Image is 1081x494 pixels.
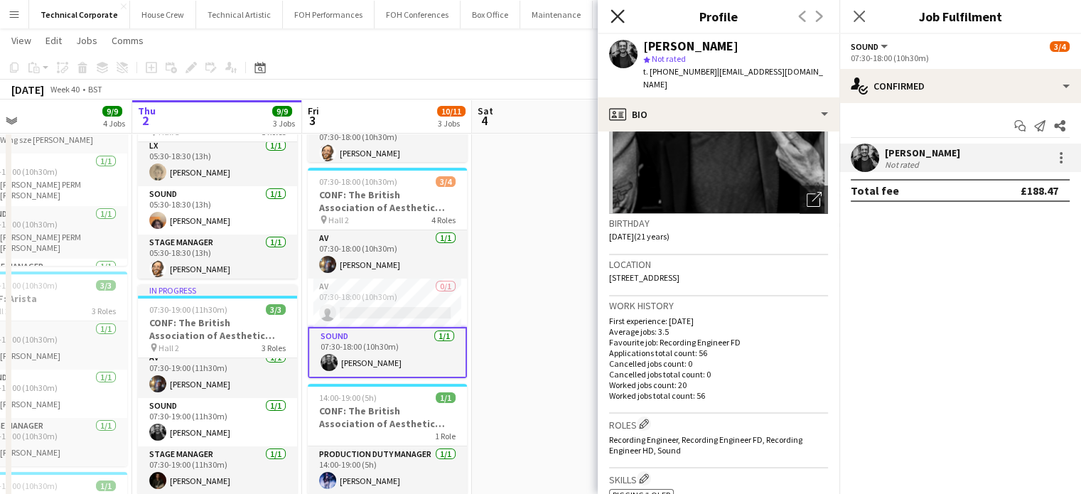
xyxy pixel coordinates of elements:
[609,299,828,312] h3: Work history
[88,84,102,95] div: BST
[76,34,97,47] span: Jobs
[6,31,37,50] a: View
[138,398,297,446] app-card-role: Sound1/107:30-19:00 (11h30m)[PERSON_NAME]
[800,186,828,214] div: Open photos pop-in
[47,84,82,95] span: Week 40
[308,168,467,378] app-job-card: 07:30-18:00 (10h30m)3/4CONF: The British Association of Aesthetic Plastic Surgeons Hall 24 RolesA...
[306,112,319,129] span: 3
[308,279,467,327] app-card-role: AV0/107:30-18:00 (10h30m)
[11,82,44,97] div: [DATE]
[435,431,456,441] span: 1 Role
[308,327,467,378] app-card-role: Sound1/107:30-18:00 (10h30m)[PERSON_NAME]
[609,231,669,242] span: [DATE] (21 years)
[196,1,283,28] button: Technical Artistic
[106,31,149,50] a: Comms
[272,106,292,117] span: 9/9
[138,186,297,235] app-card-role: Sound1/105:30-18:30 (13h)[PERSON_NAME]
[431,215,456,225] span: 4 Roles
[839,69,1081,103] div: Confirmed
[138,350,297,398] app-card-role: AV1/107:30-19:00 (11h30m)[PERSON_NAME]
[436,176,456,187] span: 3/4
[609,217,828,230] h3: Birthday
[319,176,397,187] span: 07:30-18:00 (10h30m)
[40,31,68,50] a: Edit
[478,104,493,117] span: Sat
[112,34,144,47] span: Comms
[96,280,116,291] span: 3/3
[138,316,297,342] h3: CONF: The British Association of Aesthetic Plastic Surgeons
[609,337,828,348] p: Favourite job: Recording Engineer FD
[609,272,679,283] span: [STREET_ADDRESS]
[609,390,828,401] p: Worked jobs total count: 56
[851,53,1070,63] div: 07:30-18:00 (10h30m)
[96,480,116,491] span: 1/1
[598,7,839,26] h3: Profile
[138,235,297,283] app-card-role: Stage Manager1/105:30-18:30 (13h)[PERSON_NAME]
[11,34,31,47] span: View
[609,348,828,358] p: Applications total count: 56
[29,1,130,28] button: Technical Corporate
[102,106,122,117] span: 9/9
[438,118,465,129] div: 3 Jobs
[652,53,686,64] span: Not rated
[149,304,227,315] span: 07:30-19:00 (11h30m)
[1021,183,1058,198] div: £188.47
[1050,41,1070,52] span: 3/4
[609,316,828,326] p: First experience: [DATE]
[609,434,802,456] span: Recording Engineer, Recording Engineer FD, Recording Engineer HD, Sound
[885,146,960,159] div: [PERSON_NAME]
[45,34,62,47] span: Edit
[138,284,297,296] div: In progress
[130,1,196,28] button: House Crew
[643,40,738,53] div: [PERSON_NAME]
[308,104,319,117] span: Fri
[609,380,828,390] p: Worked jobs count: 20
[851,183,899,198] div: Total fee
[375,1,461,28] button: FOH Conferences
[308,119,467,167] app-card-role: Stage Manager1/107:30-18:00 (10h30m)[PERSON_NAME]
[520,1,593,28] button: Maintenance
[851,41,890,52] button: Sound
[136,112,156,129] span: 2
[839,7,1081,26] h3: Job Fulfilment
[609,258,828,271] h3: Location
[70,31,103,50] a: Jobs
[138,68,297,279] app-job-card: In progress05:30-18:30 (13h)5/5CONF: The British Association of Aesthetic Plastic Surgeons Hall 1...
[283,1,375,28] button: FOH Performances
[609,326,828,337] p: Average jobs: 3.5
[308,230,467,279] app-card-role: AV1/107:30-18:00 (10h30m)[PERSON_NAME]
[643,66,823,90] span: | [EMAIL_ADDRESS][DOMAIN_NAME]
[436,392,456,403] span: 1/1
[609,358,828,369] p: Cancelled jobs count: 0
[851,41,878,52] span: Sound
[308,404,467,430] h3: CONF: The British Association of Aesthetic Plastic Surgeons
[598,97,839,131] div: Bio
[103,118,125,129] div: 4 Jobs
[138,104,156,117] span: Thu
[308,188,467,214] h3: CONF: The British Association of Aesthetic Plastic Surgeons
[158,343,179,353] span: Hall 2
[643,66,717,77] span: t. [PHONE_NUMBER]
[273,118,295,129] div: 3 Jobs
[437,106,466,117] span: 10/11
[138,138,297,186] app-card-role: LX1/105:30-18:30 (13h)[PERSON_NAME]
[609,369,828,380] p: Cancelled jobs total count: 0
[461,1,520,28] button: Box Office
[609,417,828,431] h3: Roles
[609,471,828,486] h3: Skills
[266,304,286,315] span: 3/3
[475,112,493,129] span: 4
[319,392,377,403] span: 14:00-19:00 (5h)
[262,343,286,353] span: 3 Roles
[328,215,349,225] span: Hall 2
[92,306,116,316] span: 3 Roles
[885,159,922,170] div: Not rated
